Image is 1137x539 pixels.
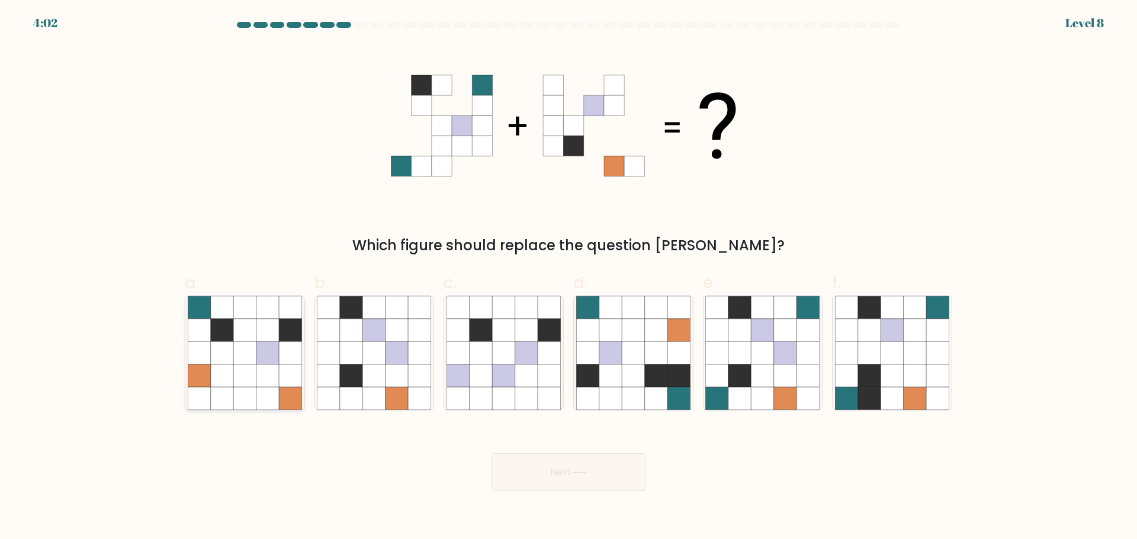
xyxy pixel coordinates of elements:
[33,14,57,32] div: 4:02
[1065,14,1104,32] div: Level 8
[314,271,329,294] span: b.
[832,271,840,294] span: f.
[444,271,457,294] span: c.
[492,453,645,491] button: Next
[185,271,199,294] span: a.
[703,271,716,294] span: e.
[192,235,945,256] div: Which figure should replace the question [PERSON_NAME]?
[573,271,587,294] span: d.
